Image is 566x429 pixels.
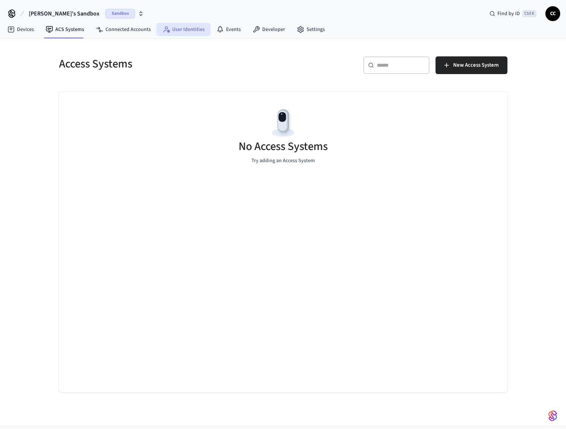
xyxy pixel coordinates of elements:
img: SeamLogoGradient.69752ec5.svg [548,410,557,422]
a: Events [211,23,247,36]
a: Developer [247,23,291,36]
p: Try adding an Access System [251,157,315,165]
a: ACS Systems [40,23,90,36]
span: Sandbox [105,9,135,18]
a: Connected Accounts [90,23,157,36]
a: Settings [291,23,331,36]
div: Find by IDCtrl K [483,7,542,20]
h5: No Access Systems [239,139,328,154]
img: Devices Empty State [267,107,300,140]
span: Ctrl K [522,10,537,17]
span: [PERSON_NAME]'s Sandbox [29,9,100,18]
span: CC [546,7,559,20]
span: Find by ID [497,10,520,17]
button: New Access System [435,56,507,74]
a: User Identities [157,23,211,36]
button: CC [545,6,560,21]
a: Devices [1,23,40,36]
h5: Access Systems [59,56,279,71]
span: New Access System [453,60,499,70]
